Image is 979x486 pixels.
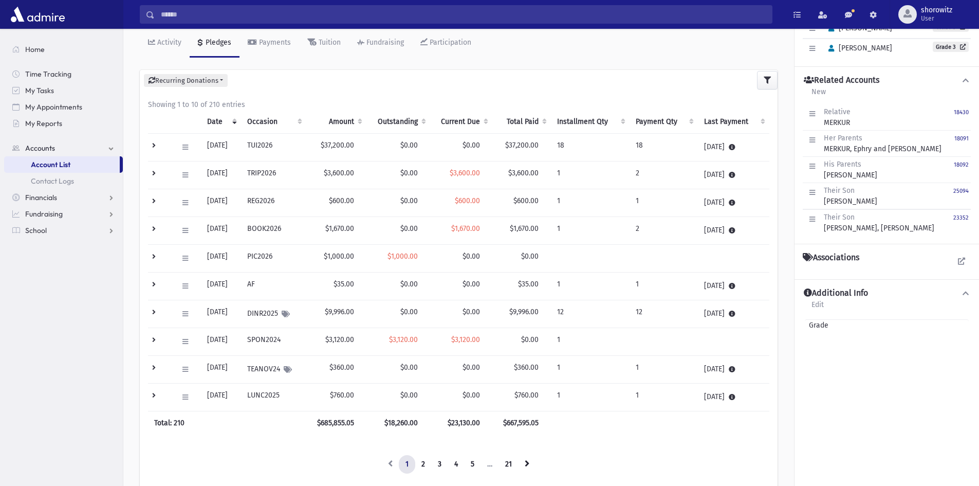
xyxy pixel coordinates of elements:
a: 18430 [954,106,969,128]
a: Fundraising [4,206,123,222]
td: [DATE] [698,134,769,161]
span: Contact Logs [31,176,74,186]
th: $667,595.05 [492,411,551,435]
td: $760.00 [306,384,366,411]
td: AF [241,273,306,300]
td: [DATE] [698,161,769,189]
span: $0.00 [400,169,418,177]
span: Grade [805,320,828,331]
span: Home [25,45,45,54]
h4: Additional Info [804,288,868,299]
span: Accounts [25,143,55,153]
span: $1,670.00 [510,224,539,233]
a: Payments [239,29,299,58]
td: 1 [630,356,698,384]
td: 1 [630,189,698,217]
span: School [25,226,47,235]
td: REG2026 [241,189,306,217]
span: $0.00 [463,363,480,372]
span: $37,200.00 [505,141,539,150]
td: [DATE] [698,300,769,328]
td: $3,120.00 [306,328,366,356]
td: [DATE] [201,134,241,161]
a: My Appointments [4,99,123,115]
td: SPON2024 [241,328,306,356]
td: [DATE] [698,384,769,411]
a: New [811,86,826,104]
small: 18430 [954,109,969,116]
span: $0.00 [463,141,480,150]
td: $360.00 [306,356,366,384]
div: Activity [155,38,181,47]
span: $0.00 [521,335,539,344]
small: 18092 [954,161,969,168]
span: $0.00 [463,252,480,261]
td: 18 [551,134,630,161]
th: $685,855.05 [306,411,366,435]
span: My Appointments [25,102,82,112]
td: 18 [630,134,698,161]
span: Account List [31,160,70,169]
th: Total: 210 [148,411,306,435]
td: [DATE] [201,189,241,217]
span: Her Parents [824,134,862,142]
th: Last Payment: activate to sort column ascending [698,110,769,134]
span: Time Tracking [25,69,71,79]
td: [DATE] [698,217,769,245]
a: Contact Logs [4,173,123,189]
td: $9,996.00 [306,300,366,328]
span: $0.00 [400,391,418,400]
span: $1,670.00 [451,224,480,233]
span: Relative [824,107,851,116]
th: Outstanding: activate to sort column ascending [366,110,430,134]
th: Date: activate to sort column ascending [201,110,241,134]
span: $0.00 [463,280,480,289]
span: $3,120.00 [451,335,480,344]
a: School [4,222,123,239]
td: 1 [551,328,630,356]
span: $9,996.00 [509,308,539,316]
td: 1 [630,273,698,300]
h4: Related Accounts [804,75,879,86]
span: $0.00 [400,363,418,372]
td: BOOK2026 [241,217,306,245]
a: Financials [4,189,123,206]
span: $600.00 [455,196,480,205]
td: 12 [551,300,630,328]
span: My Tasks [25,86,54,95]
a: 3 [431,455,448,474]
a: 18091 [954,133,969,154]
a: Grade 3 [933,42,969,52]
td: [DATE] [698,356,769,384]
button: Additional Info [803,288,971,299]
a: Home [4,41,123,58]
span: $3,120.00 [389,335,418,344]
a: Activity [140,29,190,58]
td: [DATE] [698,273,769,300]
th: Installment Qty: activate to sort column ascending [551,110,630,134]
a: Fundraising [349,29,412,58]
span: $0.00 [463,391,480,400]
a: 18092 [954,159,969,181]
h4: Associations [803,253,859,263]
th: Occasion : activate to sort column ascending [241,110,306,134]
td: 1 [551,273,630,300]
td: [DATE] [201,328,241,356]
a: 21 [498,455,519,474]
span: $35.00 [518,280,539,289]
a: 5 [464,455,481,474]
span: $600.00 [513,196,539,205]
td: DINR2025 [241,300,306,328]
div: Showing 1 to 10 of 210 entries [148,99,769,110]
td: [DATE] [201,245,241,273]
span: $3,600.00 [450,169,480,177]
span: $0.00 [400,141,418,150]
td: [DATE] [201,356,241,384]
td: 1 [551,189,630,217]
span: shorowitz [921,6,952,14]
td: 2 [630,217,698,245]
td: [DATE] [201,217,241,245]
td: 1 [630,384,698,411]
td: $600.00 [306,189,366,217]
small: 18091 [954,135,969,142]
